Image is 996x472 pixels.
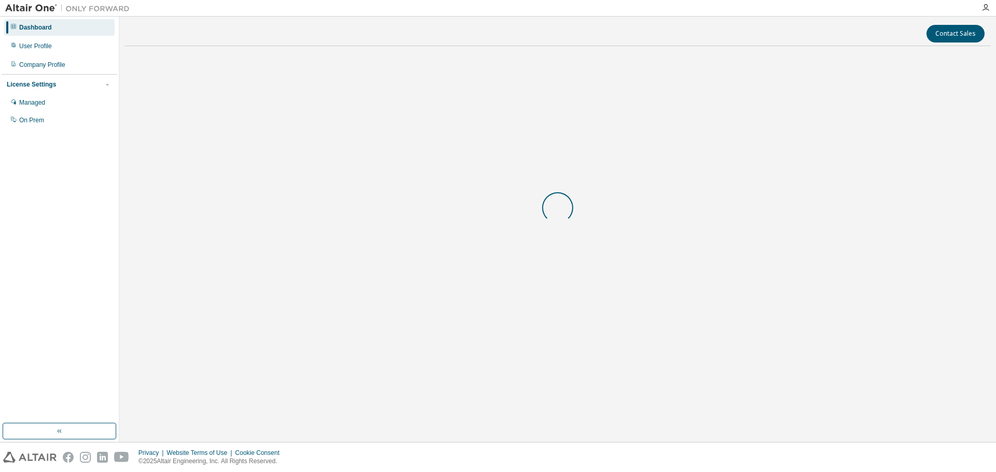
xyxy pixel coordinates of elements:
img: altair_logo.svg [3,452,57,463]
img: facebook.svg [63,452,74,463]
img: youtube.svg [114,452,129,463]
div: Company Profile [19,61,65,69]
div: License Settings [7,80,56,89]
button: Contact Sales [926,25,985,42]
img: Altair One [5,3,135,13]
div: Website Terms of Use [167,449,235,457]
p: © 2025 Altair Engineering, Inc. All Rights Reserved. [139,457,286,466]
div: Cookie Consent [235,449,285,457]
div: On Prem [19,116,44,124]
img: instagram.svg [80,452,91,463]
div: Managed [19,98,45,107]
div: Dashboard [19,23,52,32]
div: Privacy [139,449,167,457]
img: linkedin.svg [97,452,108,463]
div: User Profile [19,42,52,50]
